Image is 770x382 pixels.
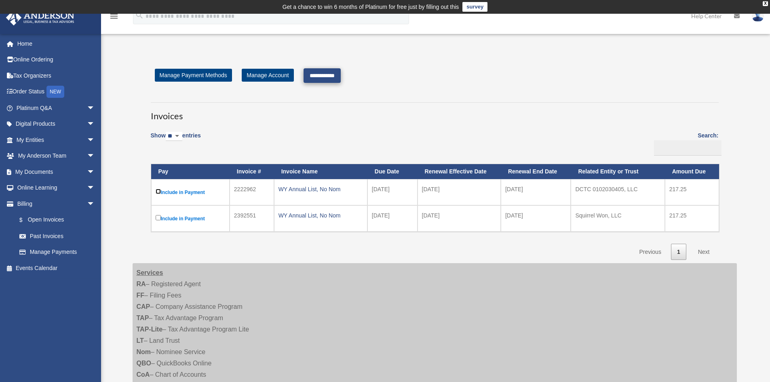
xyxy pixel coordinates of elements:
strong: RA [137,281,146,287]
td: 2392551 [230,205,274,232]
td: Squirrel Won, LLC [571,205,665,232]
a: $Open Invoices [11,212,99,228]
a: survey [462,2,487,12]
select: Showentries [166,132,182,141]
label: Show entries [151,131,201,149]
td: [DATE] [367,205,418,232]
td: [DATE] [501,179,571,205]
td: [DATE] [367,179,418,205]
strong: CoA [137,371,150,378]
label: Search: [651,131,719,156]
th: Pay: activate to sort column descending [151,164,230,179]
div: Get a chance to win 6 months of Platinum for free just by filling out this [283,2,459,12]
strong: QBO [137,360,151,367]
a: Previous [633,244,667,260]
span: arrow_drop_down [87,180,103,196]
td: 217.25 [665,205,719,232]
span: arrow_drop_down [87,164,103,180]
a: Tax Organizers [6,68,107,84]
input: Include in Payment [156,189,161,194]
a: Platinum Q&Aarrow_drop_down [6,100,107,116]
td: [DATE] [418,179,501,205]
a: Next [692,244,716,260]
a: My Entitiesarrow_drop_down [6,132,107,148]
i: menu [109,11,119,21]
a: Home [6,36,107,52]
th: Due Date: activate to sort column ascending [367,164,418,179]
strong: TAP [137,314,149,321]
i: search [135,11,144,20]
a: Events Calendar [6,260,107,276]
input: Include in Payment [156,215,161,220]
strong: LT [137,337,144,344]
a: Digital Productsarrow_drop_down [6,116,107,132]
strong: TAP-Lite [137,326,163,333]
a: 1 [671,244,686,260]
th: Amount Due: activate to sort column ascending [665,164,719,179]
img: User Pic [752,10,764,22]
a: Billingarrow_drop_down [6,196,103,212]
th: Related Entity or Trust: activate to sort column ascending [571,164,665,179]
div: WY Annual List, No Nom [278,184,363,195]
th: Renewal End Date: activate to sort column ascending [501,164,571,179]
a: Past Invoices [11,228,103,244]
a: Manage Payment Methods [155,69,232,82]
span: arrow_drop_down [87,100,103,116]
td: DCTC 0102030405, LLC [571,179,665,205]
span: $ [24,215,28,225]
strong: Nom [137,348,151,355]
img: Anderson Advisors Platinum Portal [4,10,77,25]
a: Online Learningarrow_drop_down [6,180,107,196]
a: My Documentsarrow_drop_down [6,164,107,180]
a: Order StatusNEW [6,84,107,100]
a: Manage Account [242,69,293,82]
td: [DATE] [501,205,571,232]
td: 217.25 [665,179,719,205]
a: My Anderson Teamarrow_drop_down [6,148,107,164]
div: close [763,1,768,6]
div: NEW [46,86,64,98]
strong: Services [137,269,163,276]
h3: Invoices [151,102,719,122]
span: arrow_drop_down [87,148,103,165]
a: menu [109,14,119,21]
td: 2222962 [230,179,274,205]
strong: FF [137,292,145,299]
span: arrow_drop_down [87,116,103,133]
th: Renewal Effective Date: activate to sort column ascending [418,164,501,179]
a: Manage Payments [11,244,103,260]
span: arrow_drop_down [87,132,103,148]
div: WY Annual List, No Nom [278,210,363,221]
th: Invoice Name: activate to sort column ascending [274,164,367,179]
label: Include in Payment [156,187,225,197]
a: Online Ordering [6,52,107,68]
strong: CAP [137,303,150,310]
label: Include in Payment [156,213,225,224]
td: [DATE] [418,205,501,232]
span: arrow_drop_down [87,196,103,212]
input: Search: [654,140,721,156]
th: Invoice #: activate to sort column ascending [230,164,274,179]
